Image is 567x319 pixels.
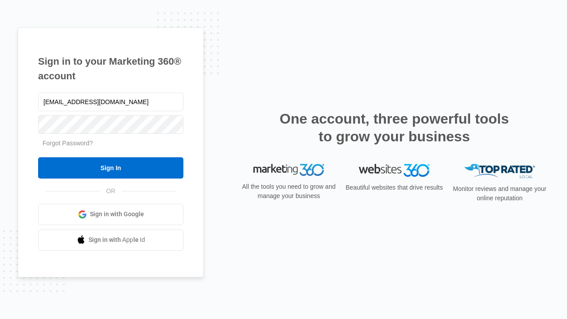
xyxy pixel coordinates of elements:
[253,164,324,176] img: Marketing 360
[90,210,144,219] span: Sign in with Google
[345,183,444,192] p: Beautiful websites that drive results
[43,140,93,147] a: Forgot Password?
[89,235,145,245] span: Sign in with Apple Id
[38,54,183,83] h1: Sign in to your Marketing 360® account
[38,157,183,179] input: Sign In
[38,204,183,225] a: Sign in with Google
[277,110,512,145] h2: One account, three powerful tools to grow your business
[38,93,183,111] input: Email
[239,182,338,201] p: All the tools you need to grow and manage your business
[464,164,535,179] img: Top Rated Local
[450,184,549,203] p: Monitor reviews and manage your online reputation
[100,187,122,196] span: OR
[359,164,430,177] img: Websites 360
[38,230,183,251] a: Sign in with Apple Id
